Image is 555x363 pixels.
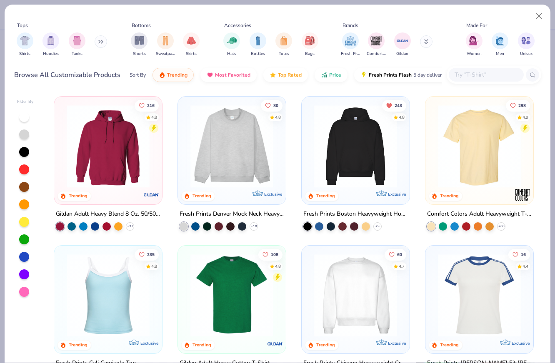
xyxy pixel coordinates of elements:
[354,68,450,82] button: Fresh Prints Flash5 day delivery
[275,114,281,120] div: 4.8
[399,114,405,120] div: 4.8
[278,72,302,78] span: Top Rated
[159,72,165,78] img: trending.gif
[273,103,278,107] span: 80
[227,36,237,45] img: Hats Image
[186,105,277,188] img: f5d85501-0dbb-4ee4-b115-c08fa3845d83
[277,105,369,188] img: a90f7c54-8796-4cb2-9d6e-4e9644cfe0fe
[147,252,155,256] span: 235
[17,32,33,57] div: filter for Shirts
[251,51,265,57] span: Bottles
[46,36,55,45] img: Hoodies Image
[264,191,282,197] span: Exclusive
[183,32,200,57] button: filter button
[152,263,157,269] div: 4.8
[132,22,151,29] div: Bottoms
[143,186,160,203] img: Gildan logo
[303,209,408,219] div: Fresh Prints Boston Heavyweight Hoodie
[275,32,292,57] div: filter for Totes
[180,209,284,219] div: Fresh Prints Denver Mock Neck Heavyweight Sweatshirt
[20,36,30,45] img: Shirts Image
[279,36,288,45] img: Totes Image
[375,224,380,229] span: + 9
[62,254,154,337] img: a25d9891-da96-49f3-a35e-76288174bf3a
[258,249,282,260] button: Like
[224,22,251,29] div: Accessories
[135,99,159,111] button: Like
[508,249,530,260] button: Like
[492,32,508,57] div: filter for Men
[72,51,82,57] span: Tanks
[186,254,277,337] img: db319196-8705-402d-8b46-62aaa07ed94f
[135,249,159,260] button: Like
[152,114,157,120] div: 4.8
[250,32,266,57] button: filter button
[360,72,367,78] img: flash.gif
[342,22,358,29] div: Brands
[271,252,278,256] span: 108
[147,103,155,107] span: 216
[382,99,406,111] button: Unlike
[522,114,528,120] div: 4.9
[135,36,144,45] img: Shorts Image
[401,105,492,188] img: d4a37e75-5f2b-4aef-9a6e-23330c63bbc0
[341,32,360,57] button: filter button
[329,72,341,78] span: Price
[315,68,347,82] button: Price
[434,105,525,188] img: 029b8af0-80e6-406f-9fdc-fdf898547912
[275,263,281,269] div: 4.8
[397,252,402,256] span: 60
[495,36,505,45] img: Men Image
[62,105,154,188] img: 01756b78-01f6-4cc6-8d8a-3c30c1a0c8ac
[267,335,283,352] img: Gildan logo
[56,209,160,219] div: Gildan Adult Heavy Blend 8 Oz. 50/50 Hooded Sweatshirt
[42,32,59,57] div: filter for Hoodies
[454,70,518,80] input: Try "T-Shirt"
[395,103,402,107] span: 243
[43,51,59,57] span: Hoodies
[253,36,262,45] img: Bottles Image
[223,32,240,57] button: filter button
[401,254,492,337] img: 9145e166-e82d-49ae-94f7-186c20e691c9
[434,254,525,337] img: e5540c4d-e74a-4e58-9a52-192fe86bec9f
[413,70,444,80] span: 5 day delivery
[131,32,147,57] div: filter for Shorts
[511,340,529,346] span: Exclusive
[466,32,482,57] button: filter button
[466,32,482,57] div: filter for Women
[279,51,289,57] span: Totes
[520,51,532,57] span: Unisex
[344,35,357,47] img: Fresh Prints Image
[250,32,266,57] div: filter for Bottles
[261,99,282,111] button: Like
[156,51,175,57] span: Sweatpants
[518,32,535,57] button: filter button
[394,32,411,57] div: filter for Gildan
[518,103,526,107] span: 298
[127,224,133,229] span: + 37
[369,72,412,78] span: Fresh Prints Flash
[72,36,82,45] img: Tanks Image
[388,191,406,197] span: Exclusive
[514,186,530,203] img: Comfort Colors logo
[467,51,482,57] span: Women
[215,72,250,78] span: Most Favorited
[518,32,535,57] div: filter for Unisex
[183,32,200,57] div: filter for Skirts
[277,254,369,337] img: c7959168-479a-4259-8c5e-120e54807d6b
[305,36,314,45] img: Bags Image
[385,249,406,260] button: Like
[531,8,547,24] button: Close
[207,72,213,78] img: most_fav.gif
[367,32,386,57] div: filter for Comfort Colors
[305,51,315,57] span: Bags
[506,99,530,111] button: Like
[14,70,120,80] div: Browse All Customizable Products
[133,51,146,57] span: Shorts
[310,254,401,337] img: 1358499d-a160-429c-9f1e-ad7a3dc244c9
[156,32,175,57] div: filter for Sweatpants
[367,32,386,57] button: filter button
[498,224,504,229] span: + 60
[17,22,28,29] div: Tops
[223,32,240,57] div: filter for Hats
